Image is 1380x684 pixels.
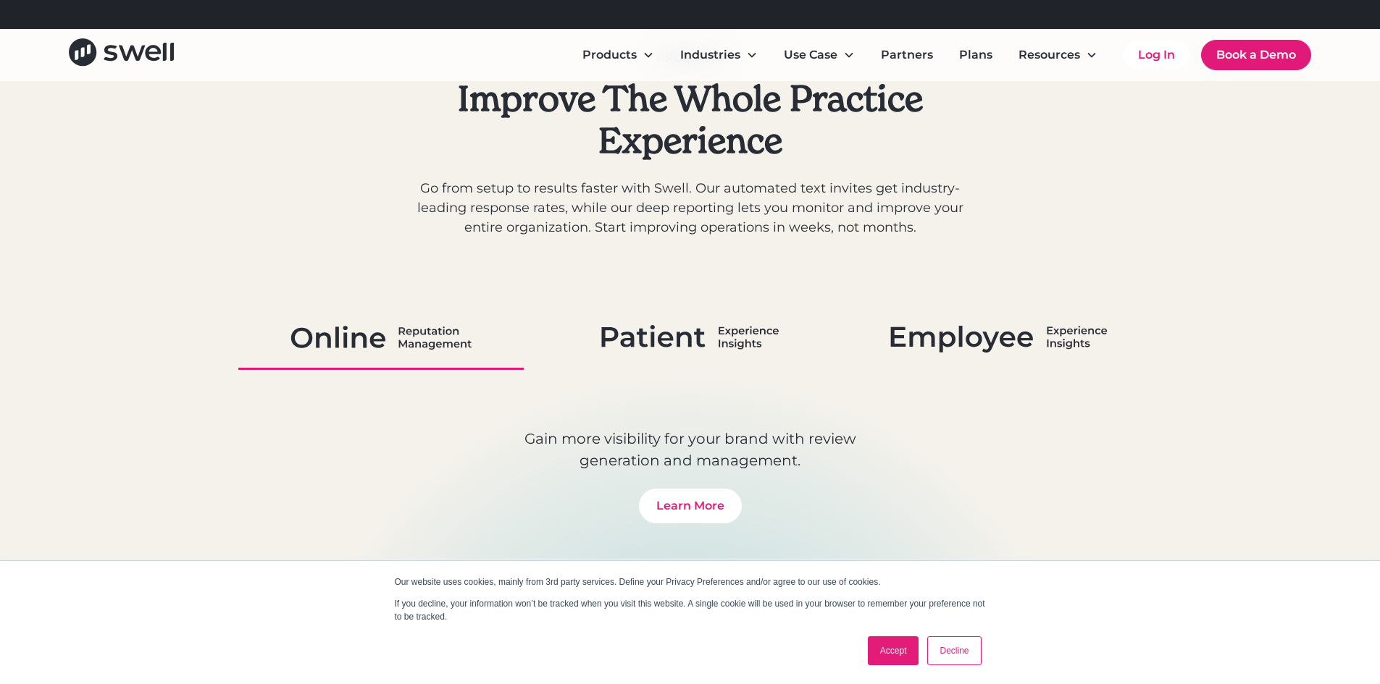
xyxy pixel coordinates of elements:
a: Partners [869,41,945,69]
div: Use Case [784,46,837,64]
div: Industries [669,41,769,69]
a: Decline [927,636,981,665]
a: Accept [868,636,919,665]
p: If you decline, your information won’t be tracked when you visit this website. A single cookie wi... [395,597,986,623]
a: Book a Demo [1201,40,1311,70]
a: home [69,38,174,71]
div: Industries [680,46,740,64]
div: Use Case [772,41,866,69]
div: Products [571,41,666,69]
p: Gain more visibility for your brand with review generation and management. [488,428,893,471]
a: Learn More [639,489,742,523]
p: Go from setup to results faster with Swell. Our automated text invites get industry-leading respo... [412,179,969,237]
p: Our website uses cookies, mainly from 3rd party services. Define your Privacy Preferences and/or ... [395,575,986,588]
div: Products [582,46,637,64]
div: Resources [1007,41,1109,69]
h2: Improve The Whole Practice Experience [412,78,969,161]
a: Plans [948,41,1004,69]
iframe: Chat Widget [1132,528,1380,684]
a: Log In [1124,41,1189,69]
div: Resources [1019,46,1080,64]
